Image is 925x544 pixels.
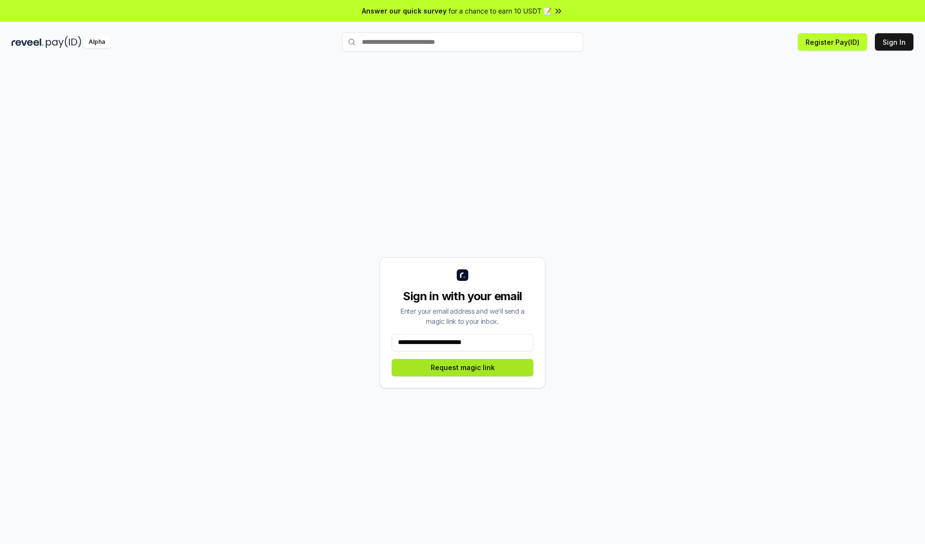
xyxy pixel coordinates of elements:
img: pay_id [46,36,81,48]
img: logo_small [457,269,468,281]
span: for a chance to earn 10 USDT 📝 [449,6,552,16]
div: Sign in with your email [392,289,533,304]
button: Register Pay(ID) [798,33,867,51]
div: Enter your email address and we’ll send a magic link to your inbox. [392,306,533,326]
button: Request magic link [392,359,533,376]
div: Alpha [83,36,110,48]
img: reveel_dark [12,36,44,48]
button: Sign In [875,33,913,51]
span: Answer our quick survey [362,6,447,16]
